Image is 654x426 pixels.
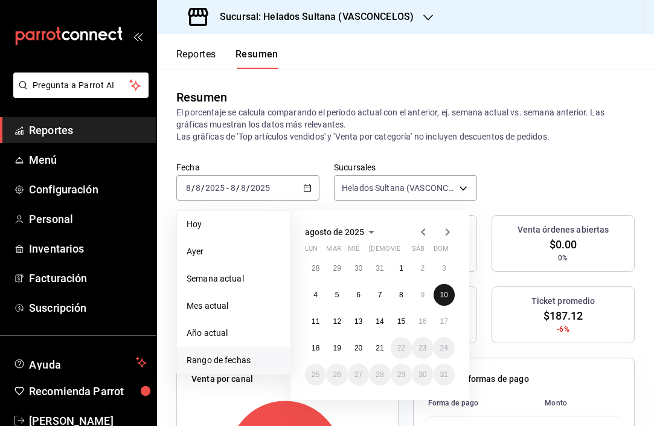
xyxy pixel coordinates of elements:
button: Reportes [176,48,216,69]
div: navigation tabs [176,48,278,69]
span: / [236,183,240,193]
abbr: 3 de agosto de 2025 [442,264,446,273]
button: Resumen [236,48,278,69]
button: 8 de agosto de 2025 [391,284,412,306]
input: -- [195,183,201,193]
button: 23 de agosto de 2025 [412,337,433,359]
button: 24 de agosto de 2025 [434,337,455,359]
button: 3 de agosto de 2025 [434,257,455,279]
button: 19 de agosto de 2025 [326,337,347,359]
button: 16 de agosto de 2025 [412,311,433,332]
button: 31 de agosto de 2025 [434,364,455,386]
button: 17 de agosto de 2025 [434,311,455,332]
abbr: 27 de agosto de 2025 [354,370,362,379]
abbr: 16 de agosto de 2025 [418,317,426,326]
abbr: 29 de julio de 2025 [333,264,341,273]
button: 29 de julio de 2025 [326,257,347,279]
abbr: 29 de agosto de 2025 [397,370,405,379]
span: / [246,183,250,193]
span: / [201,183,205,193]
abbr: 14 de agosto de 2025 [376,317,383,326]
abbr: sábado [412,245,425,257]
button: open_drawer_menu [133,31,143,41]
abbr: viernes [391,245,400,257]
abbr: 2 de agosto de 2025 [420,264,425,273]
button: 11 de agosto de 2025 [305,311,326,332]
span: Hoy [187,218,280,231]
button: 2 de agosto de 2025 [412,257,433,279]
abbr: 26 de agosto de 2025 [333,370,341,379]
h3: Sucursal: Helados Sultana (VASCONCELOS) [210,10,414,24]
a: Pregunta a Parrot AI [8,88,149,100]
button: 28 de julio de 2025 [305,257,326,279]
span: Ayuda [29,355,131,370]
button: 14 de agosto de 2025 [369,311,390,332]
abbr: 28 de julio de 2025 [312,264,319,273]
span: Reportes [29,122,147,138]
button: Pregunta a Parrot AI [13,73,149,98]
span: Pregunta a Parrot AI [33,79,130,92]
span: Helados Sultana (VASCONCELOS) [342,182,455,194]
button: 6 de agosto de 2025 [348,284,369,306]
abbr: 25 de agosto de 2025 [312,370,319,379]
h3: Venta órdenes abiertas [518,224,609,236]
abbr: 15 de agosto de 2025 [397,317,405,326]
button: 21 de agosto de 2025 [369,337,390,359]
abbr: 17 de agosto de 2025 [440,317,448,326]
abbr: lunes [305,245,318,257]
button: 27 de agosto de 2025 [348,364,369,386]
abbr: 22 de agosto de 2025 [397,344,405,352]
button: 26 de agosto de 2025 [326,364,347,386]
span: 0% [558,253,568,263]
abbr: 9 de agosto de 2025 [420,291,425,299]
input: -- [240,183,246,193]
th: Monto [535,390,620,416]
abbr: 6 de agosto de 2025 [356,291,361,299]
abbr: 5 de agosto de 2025 [335,291,339,299]
abbr: domingo [434,245,449,257]
abbr: 13 de agosto de 2025 [354,317,362,326]
button: 31 de julio de 2025 [369,257,390,279]
span: $0.00 [550,236,577,253]
p: El porcentaje se calcula comparando el período actual con el anterior, ej. semana actual vs. sema... [176,106,635,143]
abbr: 19 de agosto de 2025 [333,344,341,352]
abbr: 31 de agosto de 2025 [440,370,448,379]
button: 30 de agosto de 2025 [412,364,433,386]
button: 22 de agosto de 2025 [391,337,412,359]
span: agosto de 2025 [305,227,364,237]
button: 4 de agosto de 2025 [305,284,326,306]
label: Fecha [176,163,319,172]
button: 5 de agosto de 2025 [326,284,347,306]
button: 18 de agosto de 2025 [305,337,326,359]
abbr: 7 de agosto de 2025 [378,291,382,299]
button: 15 de agosto de 2025 [391,311,412,332]
button: 29 de agosto de 2025 [391,364,412,386]
span: / [191,183,195,193]
abbr: 4 de agosto de 2025 [313,291,318,299]
span: Configuración [29,181,147,198]
abbr: 30 de agosto de 2025 [418,370,426,379]
button: 12 de agosto de 2025 [326,311,347,332]
span: Año actual [187,327,280,340]
abbr: martes [326,245,341,257]
button: 30 de julio de 2025 [348,257,369,279]
span: Mes actual [187,300,280,312]
abbr: jueves [369,245,440,257]
span: Ayer [187,245,280,258]
span: Recomienda Parrot [29,383,147,399]
span: Rango de fechas [187,354,280,367]
button: agosto de 2025 [305,225,379,239]
abbr: 23 de agosto de 2025 [418,344,426,352]
span: Personal [29,211,147,227]
abbr: 1 de agosto de 2025 [399,264,403,273]
span: -6% [557,324,569,335]
span: Inventarios [29,240,147,257]
abbr: 28 de agosto de 2025 [376,370,383,379]
div: Resumen [176,88,227,106]
abbr: 18 de agosto de 2025 [312,344,319,352]
span: Semana actual [187,273,280,285]
button: 10 de agosto de 2025 [434,284,455,306]
abbr: 21 de agosto de 2025 [376,344,383,352]
abbr: 24 de agosto de 2025 [440,344,448,352]
button: 7 de agosto de 2025 [369,284,390,306]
